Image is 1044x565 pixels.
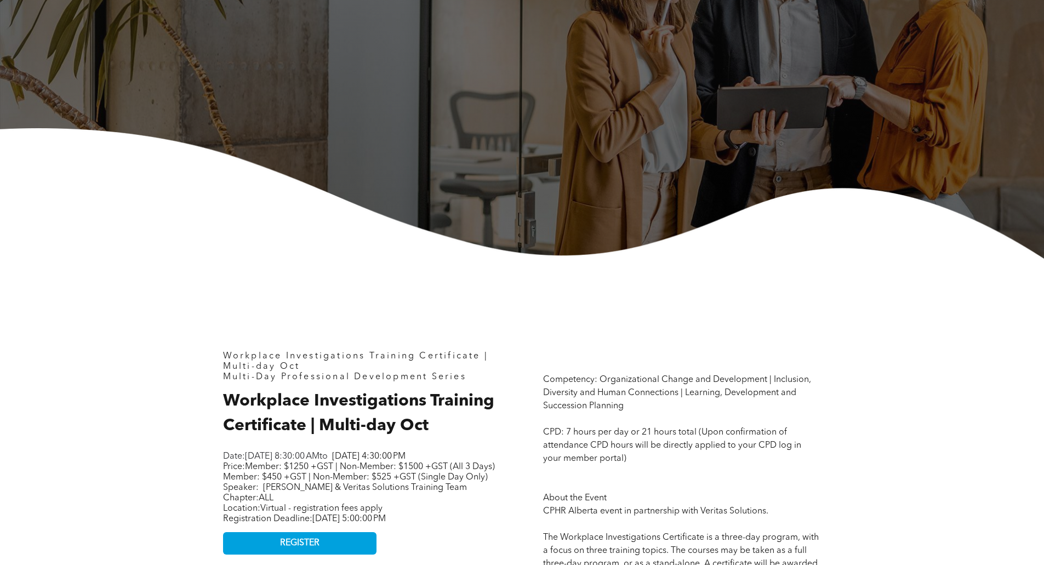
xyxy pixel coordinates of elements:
a: REGISTER [223,532,376,555]
span: Workplace Investigations Training Certificate | Multi-day Oct [223,393,494,434]
span: Workplace Investigations Training Certificate | Multi-day Oct [223,352,488,371]
span: Multi-Day Professional Development Series [223,373,466,381]
span: REGISTER [280,538,320,549]
span: Location: Registration Deadline: [223,504,386,523]
span: Price: [223,463,495,482]
span: Chapter: [223,494,273,503]
span: [DATE] 5:00:00 PM [312,515,386,523]
span: [DATE] 4:30:00 PM [332,452,406,461]
span: Member: $1250 +GST | Non-Member: $1500 +GST (All 3 Days) Member: $450 +GST | Non-Member: $525 +GS... [223,463,495,482]
span: Virtual - registration fees apply [260,504,383,513]
span: [DATE] 8:30:00 AM [245,452,320,461]
span: ALL [259,494,273,503]
span: Date: to [223,452,328,461]
span: Speaker: [223,483,259,492]
span: [PERSON_NAME] & Veritas Solutions Training Team [263,483,467,492]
